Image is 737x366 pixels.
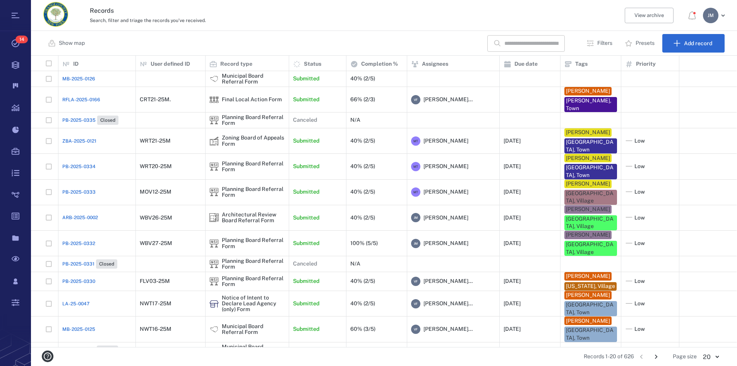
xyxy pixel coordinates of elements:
[634,137,645,145] span: Low
[350,278,375,284] div: 40% (2/5)
[411,325,420,334] div: V F
[703,8,718,23] div: J M
[39,347,57,365] button: help
[423,163,468,170] span: [PERSON_NAME]
[62,96,100,103] a: RFLA-2025-0166
[209,239,219,248] img: icon Planning Board Referral Form
[222,323,285,335] div: Municipal Board Referral Form
[62,240,95,247] a: PB-2025-0332
[293,163,319,170] p: Submitted
[209,116,219,125] img: icon Planning Board Referral Form
[293,260,317,268] p: Canceled
[62,117,96,124] span: PB-2025-0335
[634,277,645,285] span: Low
[636,60,656,68] p: Priority
[411,136,420,146] div: M T
[411,239,420,248] div: J M
[209,74,219,83] div: Municipal Board Referral Form
[304,60,321,68] p: Status
[566,190,615,205] div: [GEOGRAPHIC_DATA], Village
[504,326,521,332] div: [DATE]
[62,214,98,221] span: ARB-2025-0002
[209,162,219,171] img: icon Planning Board Referral Form
[140,326,171,332] div: NWT16-25M
[222,276,285,288] div: Planning Board Referral Form
[566,138,615,153] div: [GEOGRAPHIC_DATA], Town
[140,215,172,221] div: WBV26-25M
[411,187,420,197] div: M T
[566,327,615,342] div: [GEOGRAPHIC_DATA], Town
[59,39,85,47] p: Show map
[220,60,252,68] p: Record type
[566,155,610,162] div: [PERSON_NAME]
[293,96,319,104] p: Submitted
[566,291,610,299] div: [PERSON_NAME]
[62,260,94,267] span: PB-2025-0331
[504,215,521,221] div: [DATE]
[62,116,118,125] a: PB-2025-0335Closed
[423,277,473,285] span: [PERSON_NAME]...
[350,240,378,246] div: 100% (5/5)
[350,76,375,82] div: 40% (2/5)
[62,259,117,269] a: PB-2025-0331Closed
[423,240,468,247] span: [PERSON_NAME]
[73,60,79,68] p: ID
[140,189,171,195] div: MOV12-25M
[673,353,697,361] span: Page size
[140,138,171,144] div: WRT21-25M
[504,240,521,246] div: [DATE]
[350,138,375,144] div: 40% (2/5)
[662,34,725,53] button: Add record
[209,187,219,197] div: Planning Board Referral Form
[293,137,319,145] p: Submitted
[423,325,473,333] span: [PERSON_NAME]...
[209,299,219,308] div: Notice of Intent to Declare Lead Agency (only) Form
[209,325,219,334] div: Municipal Board Referral Form
[222,212,285,224] div: Architectural Review Board Referral Form
[99,117,117,124] span: Closed
[350,326,375,332] div: 60% (3/5)
[293,300,319,308] p: Submitted
[222,186,285,198] div: Planning Board Referral Form
[222,258,285,270] div: Planning Board Referral Form
[62,278,95,285] a: PB-2025-0330
[62,326,95,333] a: MB-2025-0125
[209,74,219,83] img: icon Municipal Board Referral Form
[62,189,96,196] a: PB-2025-0333
[423,96,473,104] span: [PERSON_NAME]...
[350,163,375,169] div: 40% (2/5)
[634,240,645,247] span: Low
[566,87,610,95] div: [PERSON_NAME]
[411,162,420,171] div: M T
[636,39,655,47] p: Presets
[634,163,645,170] span: Low
[504,301,521,306] div: [DATE]
[209,346,219,355] div: Municipal Board Referral Form
[209,187,219,197] img: icon Planning Board Referral Form
[350,97,375,102] div: 66% (2/3)
[62,347,95,354] span: MB-2025-0124
[566,272,610,280] div: [PERSON_NAME]
[703,8,728,23] button: JM
[566,283,615,290] div: [US_STATE], Village
[293,75,319,83] p: Submitted
[209,95,219,104] div: Final Local Action Form
[411,213,420,222] div: J M
[222,97,282,102] div: Final Local Action Form
[140,301,171,306] div: NWT17-25M
[566,164,615,179] div: [GEOGRAPHIC_DATA], Town
[43,2,68,27] img: Orange County Planning Department logo
[582,34,619,53] button: Filters
[422,60,448,68] p: Assignees
[209,239,219,248] div: Planning Board Referral Form
[209,325,219,334] img: icon Municipal Board Referral Form
[140,163,172,169] div: WRT20-25M
[222,73,285,85] div: Municipal Board Referral Form
[17,5,33,12] span: Help
[350,189,375,195] div: 40% (2/5)
[62,346,118,355] a: MB-2025-0124Closed
[293,325,319,333] p: Submitted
